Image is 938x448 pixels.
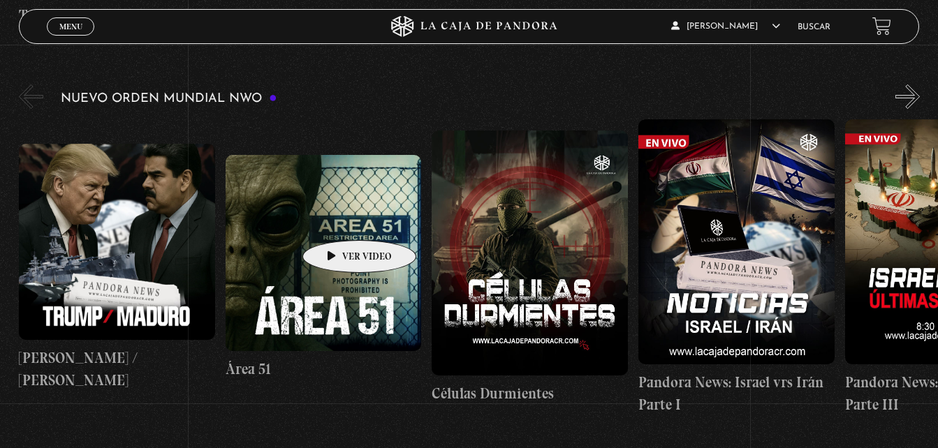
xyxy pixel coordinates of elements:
[19,4,215,27] h4: Taller Ciberseguridad Nivel I
[638,119,835,415] a: Pandora News: Israel vrs Irán Parte I
[226,119,422,415] a: Área 51
[19,119,215,415] a: [PERSON_NAME] / [PERSON_NAME]
[19,347,215,391] h4: [PERSON_NAME] / [PERSON_NAME]
[61,92,277,105] h3: Nuevo Orden Mundial NWO
[798,23,830,31] a: Buscar
[895,84,920,109] button: Next
[872,17,891,36] a: View your shopping cart
[19,84,43,109] button: Previous
[432,119,628,415] a: Células Durmientes
[638,371,835,415] h4: Pandora News: Israel vrs Irán Parte I
[432,382,628,405] h4: Células Durmientes
[671,22,780,31] span: [PERSON_NAME]
[59,22,82,31] span: Menu
[226,358,422,380] h4: Área 51
[54,34,87,44] span: Cerrar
